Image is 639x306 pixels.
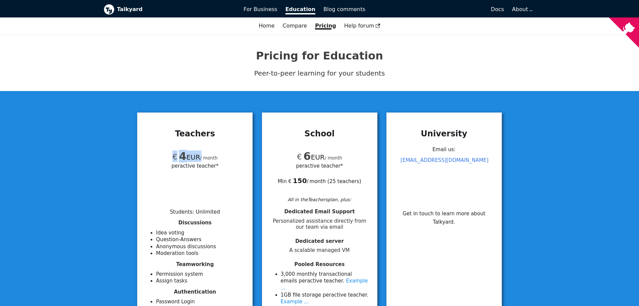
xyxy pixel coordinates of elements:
[295,238,344,244] span: Dedicated server
[270,170,369,185] div: Min € / month ( 25 teachers )
[200,156,218,161] small: / month
[325,156,342,161] small: / month
[311,20,340,32] a: Pricing
[104,4,234,15] a: Talkyard logoTalkyard
[156,243,245,250] li: Anonymous discussions
[281,292,369,305] li: 1 GB file storage per active teacher .
[304,150,311,163] span: 6
[104,68,536,79] p: Peer-to-peer learning for your students
[255,20,278,32] a: Home
[270,247,369,254] span: A scalable managed VM
[281,299,309,305] a: Example ...
[239,4,281,15] a: For Business
[156,277,245,285] li: Assign tasks
[117,5,234,14] b: Talkyard
[281,271,369,292] li: 3 ,000 monthly transactional emails per active teacher .
[172,153,200,161] span: EUR
[145,289,245,295] h4: Authentication
[491,6,504,12] span: Docs
[145,129,245,139] h3: Teachers
[293,177,307,185] b: 150
[284,209,355,215] span: Dedicated Email Support
[340,20,384,32] a: Help forum
[394,210,494,226] p: Get in touch to learn more about Talkyard.
[156,229,245,236] li: Idea voting
[283,23,307,29] a: Compare
[145,220,245,226] h4: Discussions
[401,157,488,163] a: [EMAIL_ADDRESS][DOMAIN_NAME]
[172,152,177,161] span: €
[156,250,245,257] li: Moderation tools
[171,162,218,170] span: per active teacher*
[270,196,369,203] div: All in the Teachers plan, plus:
[145,261,245,268] h4: Teamworking
[296,162,343,170] span: per active teacher*
[270,261,369,268] h4: Pooled Resources
[104,4,114,15] img: Talkyard logo
[369,4,508,15] a: Docs
[270,129,369,139] h3: School
[170,209,220,215] li: Students : Unlimited
[319,4,369,15] a: Blog comments
[156,236,245,243] li: Question-Answers
[512,6,532,12] a: About
[394,129,494,139] h3: University
[156,298,245,305] li: Password Login
[394,144,494,195] div: Email us:
[285,6,316,14] span: Education
[297,152,302,161] span: €
[179,150,186,163] span: 4
[244,6,277,12] span: For Business
[297,153,325,161] span: EUR
[344,23,380,29] span: Help forum
[104,49,536,62] h1: Pricing for Education
[281,4,320,15] a: Education
[323,6,365,12] span: Blog comments
[156,271,245,278] li: Permission system
[270,218,369,231] span: Personalized assistance directly from our team via email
